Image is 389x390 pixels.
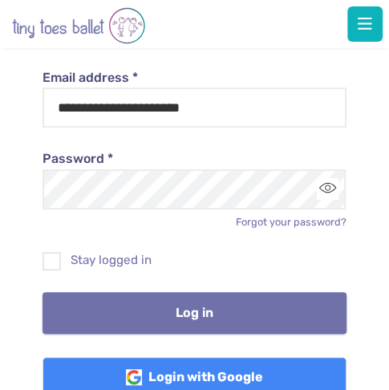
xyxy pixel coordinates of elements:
img: Google Logo [126,369,142,385]
label: Stay logged in [43,252,346,269]
img: tiny toes ballet [12,3,145,48]
label: Password * [43,150,346,168]
a: Forgot your password? [236,216,346,228]
label: Email address * [43,69,346,87]
button: Log in [43,292,346,334]
button: Toggle password visibility [317,178,338,200]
